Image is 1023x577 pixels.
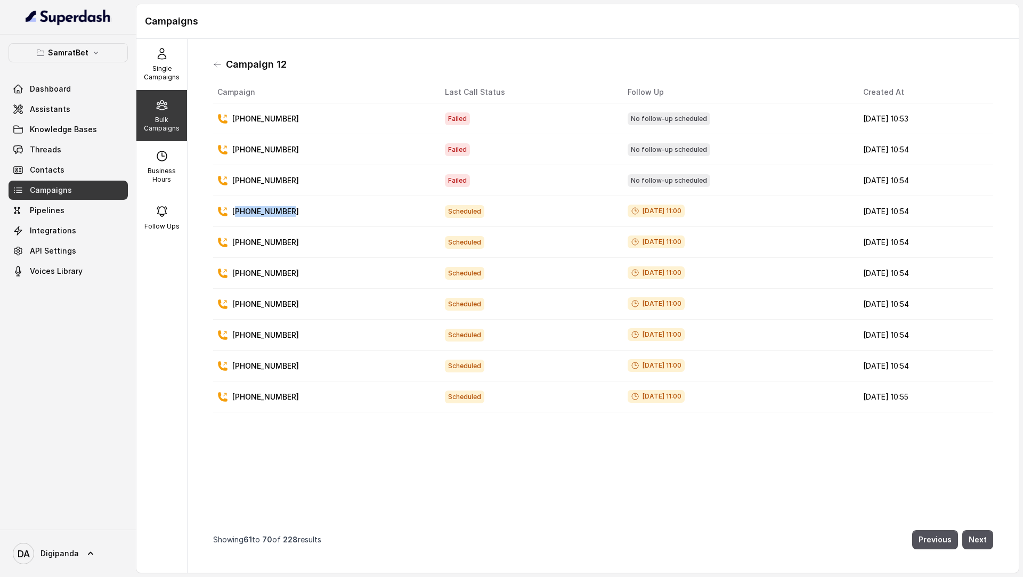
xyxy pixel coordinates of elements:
[445,112,470,125] span: Failed
[628,174,710,187] span: No follow-up scheduled
[141,116,183,133] p: Bulk Campaigns
[9,160,128,180] a: Contacts
[9,221,128,240] a: Integrations
[30,104,70,115] span: Assistants
[445,205,484,218] span: Scheduled
[855,227,993,258] td: [DATE] 10:54
[262,535,272,544] span: 70
[436,82,619,103] th: Last Call Status
[445,329,484,342] span: Scheduled
[962,530,993,549] button: Next
[30,185,72,196] span: Campaigns
[232,392,299,402] p: [PHONE_NUMBER]
[445,391,484,403] span: Scheduled
[9,181,128,200] a: Campaigns
[141,64,183,82] p: Single Campaigns
[9,262,128,281] a: Voices Library
[9,539,128,568] a: Digipanda
[445,143,470,156] span: Failed
[213,82,436,103] th: Campaign
[232,299,299,310] p: [PHONE_NUMBER]
[226,56,287,73] h1: Campaign 12
[628,143,710,156] span: No follow-up scheduled
[145,13,1010,30] h1: Campaigns
[855,134,993,165] td: [DATE] 10:54
[855,289,993,320] td: [DATE] 10:54
[628,359,685,372] span: [DATE] 11:00
[628,390,685,403] span: [DATE] 11:00
[9,100,128,119] a: Assistants
[9,140,128,159] a: Threads
[855,196,993,227] td: [DATE] 10:54
[628,205,685,217] span: [DATE] 11:00
[445,360,484,372] span: Scheduled
[232,206,299,217] p: [PHONE_NUMBER]
[912,530,958,549] button: Previous
[232,361,299,371] p: [PHONE_NUMBER]
[26,9,111,26] img: light.svg
[628,266,685,279] span: [DATE] 11:00
[283,535,298,544] span: 228
[232,330,299,340] p: [PHONE_NUMBER]
[18,548,30,559] text: DA
[30,124,97,135] span: Knowledge Bases
[628,235,685,248] span: [DATE] 11:00
[232,237,299,248] p: [PHONE_NUMBER]
[30,165,64,175] span: Contacts
[9,79,128,99] a: Dashboard
[855,103,993,134] td: [DATE] 10:53
[48,46,88,59] p: SamratBet
[628,112,710,125] span: No follow-up scheduled
[141,167,183,184] p: Business Hours
[855,165,993,196] td: [DATE] 10:54
[9,120,128,139] a: Knowledge Bases
[30,225,76,236] span: Integrations
[40,548,79,559] span: Digipanda
[855,82,993,103] th: Created At
[30,266,83,277] span: Voices Library
[9,241,128,261] a: API Settings
[855,320,993,351] td: [DATE] 10:54
[144,222,180,231] p: Follow Ups
[232,175,299,186] p: [PHONE_NUMBER]
[30,144,61,155] span: Threads
[232,268,299,279] p: [PHONE_NUMBER]
[855,381,993,412] td: [DATE] 10:55
[30,84,71,94] span: Dashboard
[855,351,993,381] td: [DATE] 10:54
[30,205,64,216] span: Pipelines
[619,82,855,103] th: Follow Up
[9,201,128,220] a: Pipelines
[9,43,128,62] button: SamratBet
[30,246,76,256] span: API Settings
[243,535,252,544] span: 61
[232,144,299,155] p: [PHONE_NUMBER]
[445,236,484,249] span: Scheduled
[445,298,484,311] span: Scheduled
[628,328,685,341] span: [DATE] 11:00
[445,267,484,280] span: Scheduled
[628,297,685,310] span: [DATE] 11:00
[445,174,470,187] span: Failed
[213,524,993,556] nav: Pagination
[855,258,993,289] td: [DATE] 10:54
[213,534,321,545] p: Showing to of results
[232,113,299,124] p: [PHONE_NUMBER]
